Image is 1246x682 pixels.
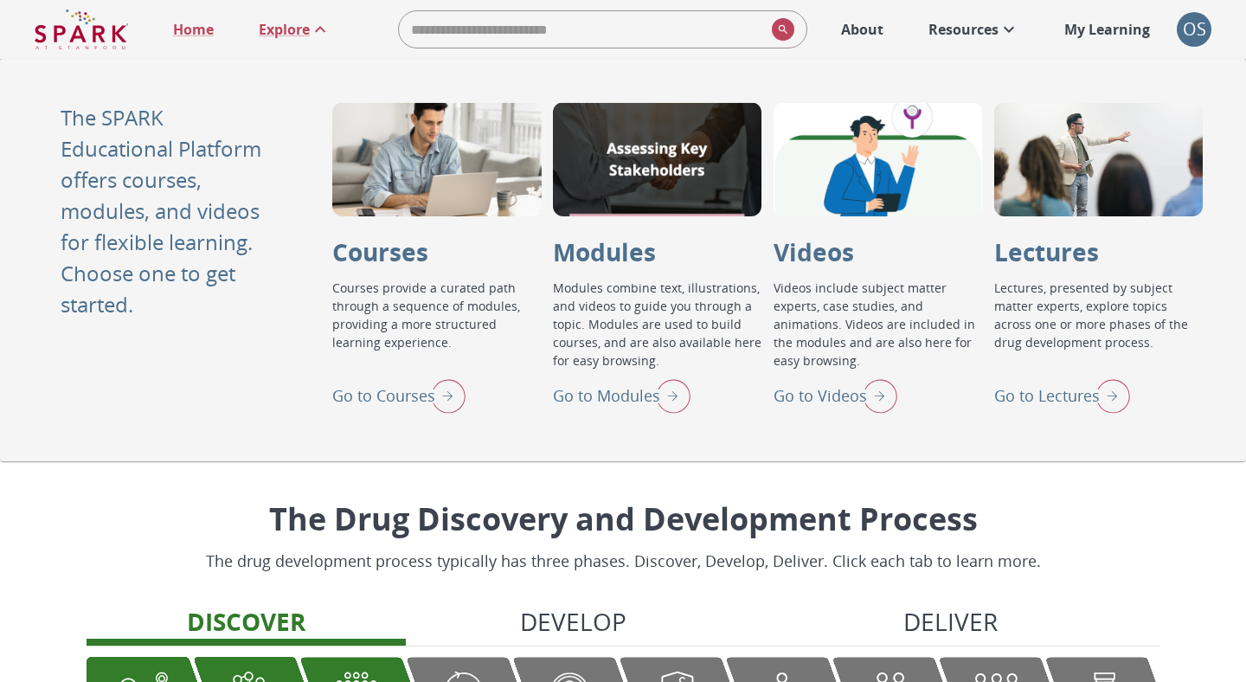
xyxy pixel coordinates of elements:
[854,373,897,418] img: right arrow
[520,603,626,640] p: Develop
[553,234,656,270] p: Modules
[332,373,466,418] div: Go to Courses
[994,384,1100,408] p: Go to Lectures
[553,279,761,373] p: Modules combine text, illustrations, and videos to guide you through a topic. Modules are used to...
[774,102,982,216] div: Videos
[841,19,883,40] p: About
[553,384,660,408] p: Go to Modules
[774,279,982,373] p: Videos include subject matter experts, case studies, and animations. Videos are included in the m...
[1087,373,1130,418] img: right arrow
[774,373,897,418] div: Go to Videos
[1177,12,1211,47] div: OS
[259,19,310,40] p: Explore
[187,603,305,640] p: Discover
[173,19,214,40] p: Home
[206,496,1041,543] p: The Drug Discovery and Development Process
[332,279,541,373] p: Courses provide a curated path through a sequence of modules, providing a more structured learnin...
[920,10,1028,48] a: Resources
[928,19,999,40] p: Resources
[832,10,892,48] a: About
[35,9,128,50] img: Logo of SPARK at Stanford
[250,10,339,48] a: Explore
[994,373,1130,418] div: Go to Lectures
[647,373,690,418] img: right arrow
[903,603,998,640] p: Deliver
[332,234,428,270] p: Courses
[332,102,541,216] div: Courses
[994,102,1203,216] div: Lectures
[61,102,272,320] p: The SPARK Educational Platform offers courses, modules, and videos for flexible learning. Choose ...
[206,550,1041,573] p: The drug development process typically has three phases. Discover, Develop, Deliver. Click each t...
[422,373,466,418] img: right arrow
[774,234,854,270] p: Videos
[994,279,1203,373] p: Lectures, presented by subject matter experts, explore topics across one or more phases of the dr...
[332,384,435,408] p: Go to Courses
[164,10,222,48] a: Home
[1064,19,1150,40] p: My Learning
[765,11,794,48] button: search
[1177,12,1211,47] button: account of current user
[1056,10,1159,48] a: My Learning
[553,102,761,216] div: Modules
[774,384,867,408] p: Go to Videos
[553,373,690,418] div: Go to Modules
[994,234,1099,270] p: Lectures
